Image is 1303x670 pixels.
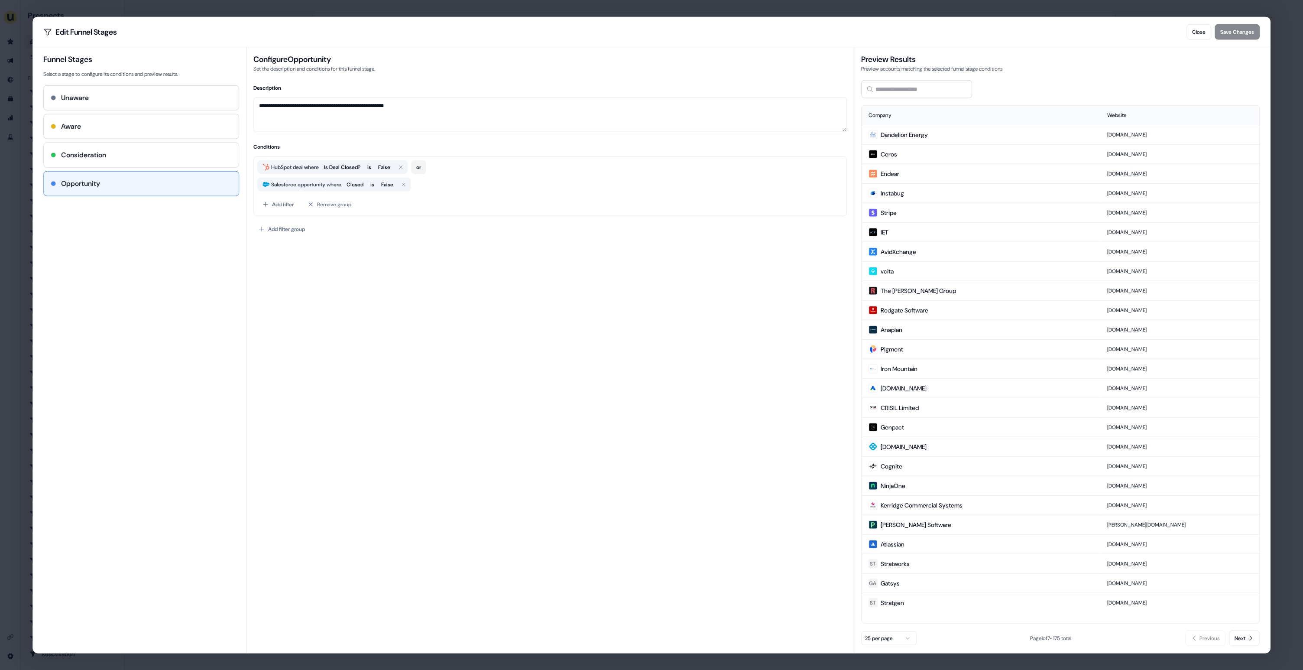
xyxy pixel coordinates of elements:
p: [DOMAIN_NAME] [1107,189,1252,198]
span: Is Deal Closed? [324,163,360,172]
button: Remove group [302,197,357,212]
p: [DOMAIN_NAME] [1107,208,1252,217]
h3: Configure Opportunity [253,54,847,65]
p: [DOMAIN_NAME] [1107,267,1252,276]
p: [PERSON_NAME][DOMAIN_NAME] [1107,520,1252,529]
p: [DOMAIN_NAME] [1107,345,1252,354]
span: The [PERSON_NAME] Group [881,286,956,295]
p: Select a stage to configure its conditions and preview results. [43,70,239,78]
div: ST [870,559,875,568]
div: Company [869,111,1093,120]
p: [DOMAIN_NAME] [1107,384,1252,393]
span: [DOMAIN_NAME] [881,384,927,393]
span: CRISIL Limited [881,403,919,412]
span: Pigment [881,345,903,354]
p: [DOMAIN_NAME] [1107,540,1252,549]
p: [DOMAIN_NAME] [1107,150,1252,159]
span: Anaplan [881,325,902,334]
p: [DOMAIN_NAME] [1107,306,1252,315]
span: Redgate Software [881,306,928,315]
span: Instabug [881,189,904,198]
span: Atlassian [881,540,904,549]
span: NinjaOne [881,481,905,490]
span: Stratworks [881,559,910,568]
span: Stratgen [881,598,904,607]
h2: Edit Funnel Stages [43,28,117,36]
span: vcita [881,267,894,276]
span: IET [881,228,888,237]
span: Endear [881,169,899,178]
p: Preview accounts matching the selected funnel stage conditions [861,65,1260,73]
p: [DOMAIN_NAME] [1107,228,1252,237]
h4: Conditions [253,143,847,151]
span: Cognite [881,462,902,471]
p: [DOMAIN_NAME] [1107,325,1252,334]
p: [DOMAIN_NAME] [1107,462,1252,471]
button: Next [1229,630,1260,646]
button: Add filter [257,197,299,212]
h4: Description [253,84,847,92]
h3: Preview Results [861,54,1260,65]
h4: Unaware [61,93,89,103]
p: [DOMAIN_NAME] [1107,130,1252,139]
h4: Opportunity [61,179,100,189]
p: [DOMAIN_NAME] [1107,481,1252,490]
span: AvidXchange [881,247,916,256]
h4: Consideration [61,150,106,160]
p: [DOMAIN_NAME] [1107,403,1252,412]
span: Gatsys [881,579,900,588]
span: Kerridge Commercial Systems [881,501,963,510]
p: [DOMAIN_NAME] [1107,501,1252,510]
p: [DOMAIN_NAME] [1107,598,1252,607]
div: GA [869,579,876,588]
h3: Funnel Stages [43,54,239,65]
p: [DOMAIN_NAME] [1107,579,1252,588]
h4: Aware [61,121,81,132]
span: Next [1235,634,1245,642]
span: Closed [347,180,363,189]
p: [DOMAIN_NAME] [1107,286,1252,295]
p: [DOMAIN_NAME] [1107,423,1252,432]
button: False [378,179,397,190]
span: Genpact [881,423,904,432]
p: [DOMAIN_NAME] [1107,247,1252,256]
div: Website [1107,111,1252,120]
p: [DOMAIN_NAME] [1107,559,1252,568]
button: Close [1186,24,1211,40]
span: HubSpot deal where [269,163,321,172]
span: Stripe [881,208,897,217]
span: Iron Mountain [881,364,917,373]
span: Page 1 of 7 • 175 total [1030,634,1071,641]
span: [DOMAIN_NAME] [881,442,927,451]
p: [DOMAIN_NAME] [1107,169,1252,178]
button: or [411,160,426,174]
button: False [375,162,394,172]
p: [DOMAIN_NAME] [1107,364,1252,373]
span: Dandelion Energy [881,130,928,139]
span: Salesforce opportunity where [269,180,343,189]
button: Add filter group [253,221,310,237]
span: Ceros [881,150,897,159]
span: [PERSON_NAME] Software [881,520,951,529]
p: [DOMAIN_NAME] [1107,442,1252,451]
div: ST [870,598,875,607]
p: Set the description and conditions for this funnel stage. [253,65,847,73]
